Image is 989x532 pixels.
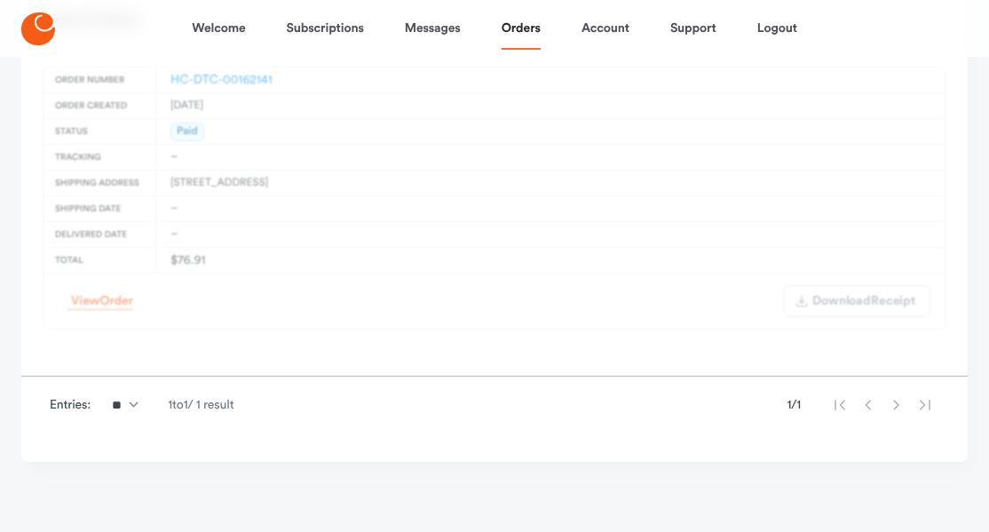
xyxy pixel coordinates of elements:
[787,396,801,414] span: 1 / 1
[582,7,629,50] a: Account
[50,396,91,414] span: Entries:
[168,396,233,414] span: 1 to 1 / 1 result
[670,7,716,50] a: Support
[502,7,541,50] a: Orders
[287,7,364,50] a: Subscriptions
[192,7,245,50] a: Welcome
[757,7,797,50] a: Logout
[405,7,461,50] a: Messages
